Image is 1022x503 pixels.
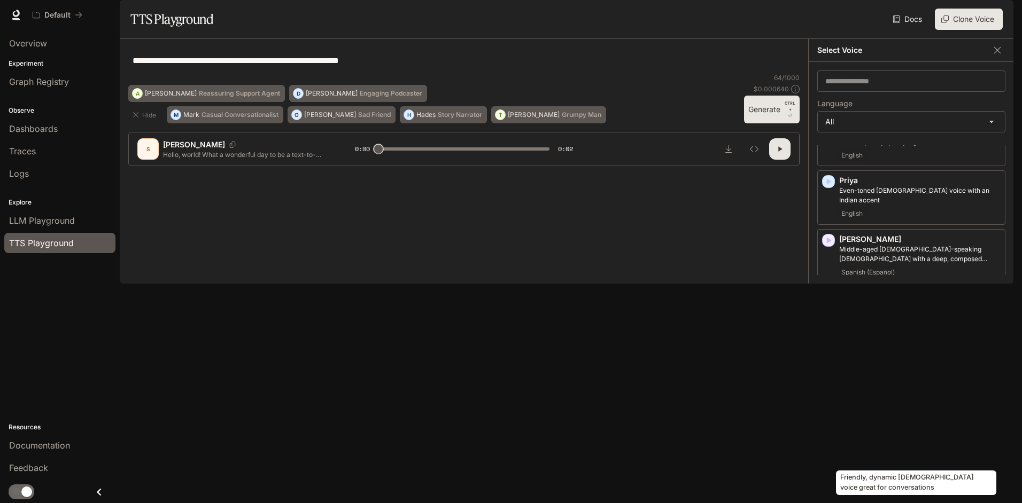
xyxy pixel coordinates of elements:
button: O[PERSON_NAME]Sad Friend [288,106,396,123]
div: Friendly, dynamic [DEMOGRAPHIC_DATA] voice great for conversations [836,470,996,495]
button: A[PERSON_NAME]Reassuring Support Agent [128,85,285,102]
p: Engaging Podcaster [360,90,422,97]
span: 0:00 [355,144,370,154]
button: Copy Voice ID [225,142,240,148]
p: [PERSON_NAME] [145,90,197,97]
button: HHadesStory Narrator [400,106,487,123]
button: Download audio [718,138,739,160]
p: Middle-aged Spanish-speaking male with a deep, composed voice. Great for narrations [839,245,1001,264]
h1: TTS Playground [130,9,213,30]
div: D [293,85,303,102]
p: Grumpy Man [562,112,601,118]
p: Default [44,11,71,20]
p: Mark [183,112,199,118]
button: Hide [128,106,162,123]
a: Docs [891,9,926,30]
p: Hello, world! What a wonderful day to be a text-to-speech model! [163,150,329,159]
p: Casual Conversationalist [202,112,278,118]
p: $ 0.000640 [754,84,789,93]
p: Story Narrator [438,112,482,118]
button: All workspaces [28,4,87,26]
p: [PERSON_NAME] [304,112,356,118]
p: [PERSON_NAME] [163,139,225,150]
span: Spanish (Español) [839,266,897,279]
p: [PERSON_NAME] [508,112,560,118]
div: O [292,106,301,123]
div: All [818,112,1005,132]
p: [PERSON_NAME] [306,90,358,97]
p: Hades [416,112,436,118]
div: S [140,140,157,158]
span: 0:02 [558,144,573,154]
p: Even-toned female voice with an Indian accent [839,186,1001,205]
button: GenerateCTRL +⏎ [744,96,800,123]
div: M [171,106,181,123]
div: H [404,106,414,123]
button: D[PERSON_NAME]Engaging Podcaster [289,85,427,102]
p: Language [817,100,853,107]
button: Inspect [744,138,765,160]
button: T[PERSON_NAME]Grumpy Man [491,106,606,123]
p: Sad Friend [358,112,391,118]
span: English [839,207,865,220]
p: Reassuring Support Agent [199,90,280,97]
p: [PERSON_NAME] [839,234,1001,245]
p: ⏎ [785,100,795,119]
p: CTRL + [785,100,795,113]
div: A [133,85,142,102]
p: 64 / 1000 [774,73,800,82]
button: MMarkCasual Conversationalist [167,106,283,123]
button: Clone Voice [935,9,1003,30]
span: English [839,149,865,162]
div: T [495,106,505,123]
p: Priya [839,175,1001,186]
